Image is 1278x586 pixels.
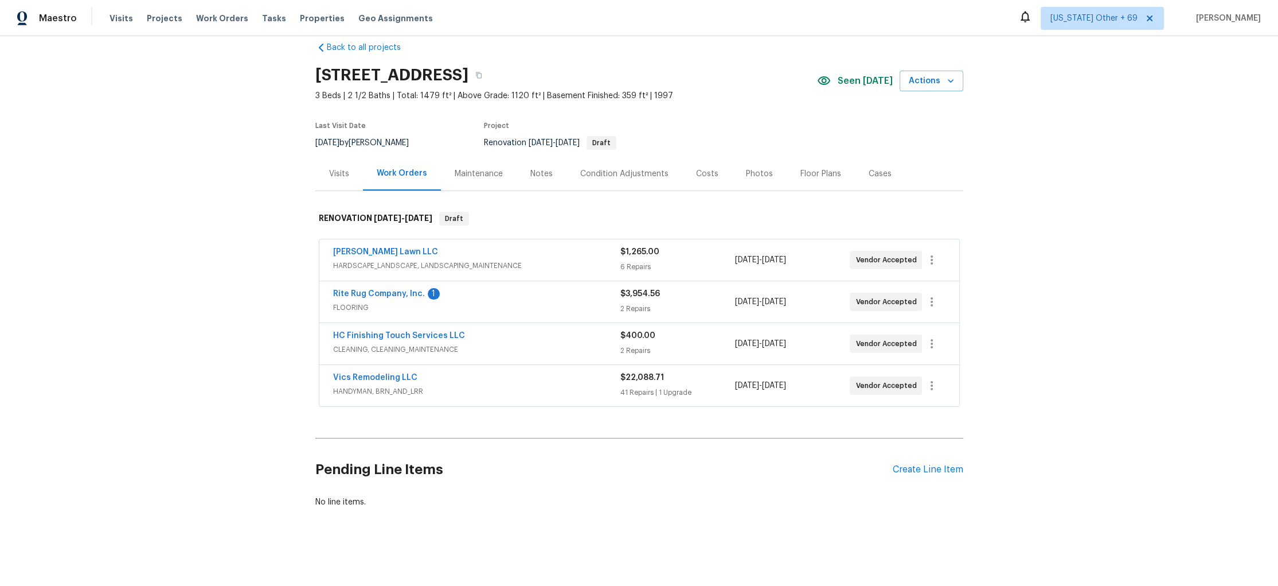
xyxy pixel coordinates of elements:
[358,13,433,24] span: Geo Assignments
[620,332,655,340] span: $400.00
[620,387,735,398] div: 41 Repairs | 1 Upgrade
[319,212,432,226] h6: RENOVATION
[315,443,893,496] h2: Pending Line Items
[762,256,786,264] span: [DATE]
[333,290,425,298] a: Rite Rug Company, Inc.
[529,139,553,147] span: [DATE]
[530,168,553,180] div: Notes
[735,340,759,348] span: [DATE]
[735,298,759,306] span: [DATE]
[333,332,465,340] a: HC Finishing Touch Services LLC
[329,168,349,180] div: Visits
[800,168,841,180] div: Floor Plans
[855,254,921,266] span: Vendor Accepted
[620,374,664,382] span: $22,088.71
[315,69,468,81] h2: [STREET_ADDRESS]
[315,90,817,102] span: 3 Beds | 2 1/2 Baths | Total: 1479 ft² | Above Grade: 1120 ft² | Basement Finished: 359 ft² | 1997
[484,122,509,129] span: Project
[869,168,892,180] div: Cases
[374,214,401,222] span: [DATE]
[1191,13,1261,24] span: [PERSON_NAME]
[110,13,133,24] span: Visits
[333,344,620,355] span: CLEANING, CLEANING_MAINTENANCE
[735,256,759,264] span: [DATE]
[315,122,366,129] span: Last Visit Date
[333,374,417,382] a: Vics Remodeling LLC
[588,139,615,146] span: Draft
[580,168,669,180] div: Condition Adjustments
[735,380,786,391] span: -
[315,136,423,150] div: by [PERSON_NAME]
[762,382,786,390] span: [DATE]
[746,168,773,180] div: Photos
[315,42,425,53] a: Back to all projects
[735,382,759,390] span: [DATE]
[455,168,503,180] div: Maintenance
[735,296,786,308] span: -
[39,13,77,24] span: Maestro
[315,496,963,508] div: No line items.
[893,464,963,475] div: Create Line Item
[556,139,580,147] span: [DATE]
[405,214,432,222] span: [DATE]
[333,248,438,256] a: [PERSON_NAME] Lawn LLC
[529,139,580,147] span: -
[196,13,248,24] span: Work Orders
[900,71,963,92] button: Actions
[315,139,339,147] span: [DATE]
[696,168,718,180] div: Costs
[333,260,620,271] span: HARDSCAPE_LANDSCAPE, LANDSCAPING_MAINTENANCE
[428,288,440,300] div: 1
[855,296,921,308] span: Vendor Accepted
[1050,13,1138,24] span: [US_STATE] Other + 69
[333,386,620,397] span: HANDYMAN, BRN_AND_LRR
[762,340,786,348] span: [DATE]
[377,168,427,179] div: Work Orders
[315,200,963,237] div: RENOVATION [DATE]-[DATE]Draft
[620,261,735,273] div: 6 Repairs
[440,213,468,224] span: Draft
[620,290,660,298] span: $3,954.56
[374,214,432,222] span: -
[762,298,786,306] span: [DATE]
[838,75,893,87] span: Seen [DATE]
[735,254,786,266] span: -
[855,338,921,350] span: Vendor Accepted
[468,65,489,86] button: Copy Address
[735,338,786,350] span: -
[909,74,954,88] span: Actions
[620,345,735,356] div: 2 Repairs
[300,13,345,24] span: Properties
[620,248,659,256] span: $1,265.00
[262,14,286,22] span: Tasks
[147,13,182,24] span: Projects
[855,380,921,391] span: Vendor Accepted
[484,139,616,147] span: Renovation
[620,303,735,315] div: 2 Repairs
[333,302,620,313] span: FLOORING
